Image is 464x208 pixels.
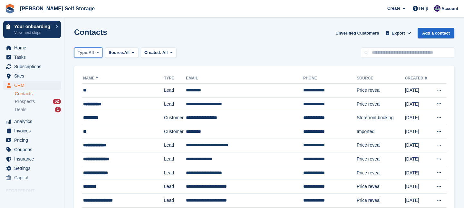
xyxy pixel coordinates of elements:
[14,145,53,154] span: Coupons
[405,166,431,180] td: [DATE]
[3,145,61,154] a: menu
[14,43,53,52] span: Home
[144,50,161,55] span: Created:
[164,111,186,125] td: Customer
[141,47,176,58] button: Created: All
[15,107,26,113] span: Deals
[3,81,61,90] a: menu
[3,21,61,38] a: Your onboarding View next steps
[162,50,168,55] span: All
[441,5,458,12] span: Account
[15,106,61,113] a: Deals 1
[14,173,53,182] span: Capital
[434,5,440,12] img: Matthew Jones
[405,76,429,80] a: Created
[14,136,53,145] span: Pricing
[15,91,61,97] a: Contacts
[357,73,405,84] th: Source
[164,193,186,207] td: Lead
[405,139,431,152] td: [DATE]
[384,28,412,38] button: Export
[405,125,431,139] td: [DATE]
[55,107,61,112] div: 1
[357,97,405,111] td: Price reveal
[14,30,53,36] p: View next steps
[164,84,186,98] td: Lead
[164,125,186,139] td: Customer
[418,28,454,38] a: Add a contact
[405,180,431,194] td: [DATE]
[14,24,53,29] p: Your onboarding
[3,71,61,80] a: menu
[357,152,405,166] td: Price reveal
[405,152,431,166] td: [DATE]
[14,71,53,80] span: Sites
[357,139,405,152] td: Price reveal
[357,84,405,98] td: Price reveal
[357,193,405,207] td: Price reveal
[124,49,130,56] span: All
[14,53,53,62] span: Tasks
[14,164,53,173] span: Settings
[3,62,61,71] a: menu
[14,117,53,126] span: Analytics
[78,49,89,56] span: Type:
[164,97,186,111] td: Lead
[405,97,431,111] td: [DATE]
[419,5,428,12] span: Help
[15,98,61,105] a: Prospects 62
[387,5,400,12] span: Create
[164,166,186,180] td: Lead
[357,125,405,139] td: Imported
[3,43,61,52] a: menu
[6,188,64,194] span: Storefront
[357,111,405,125] td: Storefront booking
[74,47,102,58] button: Type: All
[3,53,61,62] a: menu
[333,28,382,38] a: Unverified Customers
[105,47,138,58] button: Source: All
[3,154,61,163] a: menu
[357,166,405,180] td: Price reveal
[3,126,61,135] a: menu
[164,139,186,152] td: Lead
[14,81,53,90] span: CRM
[392,30,405,36] span: Export
[405,193,431,207] td: [DATE]
[83,76,100,80] a: Name
[405,111,431,125] td: [DATE]
[3,173,61,182] a: menu
[14,154,53,163] span: Insurance
[164,180,186,194] td: Lead
[14,62,53,71] span: Subscriptions
[3,164,61,173] a: menu
[164,152,186,166] td: Lead
[357,180,405,194] td: Price reveal
[53,99,61,104] div: 62
[89,49,94,56] span: All
[17,3,97,14] a: [PERSON_NAME] Self Storage
[405,84,431,98] td: [DATE]
[109,49,124,56] span: Source:
[15,99,35,105] span: Prospects
[3,117,61,126] a: menu
[186,73,303,84] th: Email
[164,73,186,84] th: Type
[74,28,107,36] h1: Contacts
[3,136,61,145] a: menu
[14,126,53,135] span: Invoices
[303,73,357,84] th: Phone
[5,4,15,14] img: stora-icon-8386f47178a22dfd0bd8f6a31ec36ba5ce8667c1dd55bd0f319d3a0aa187defe.svg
